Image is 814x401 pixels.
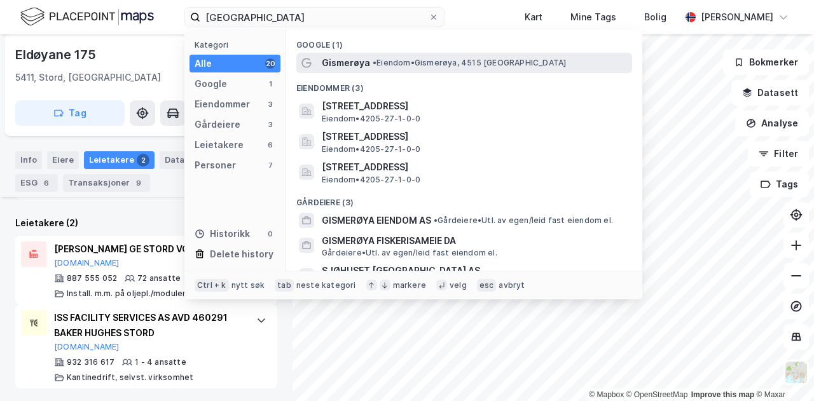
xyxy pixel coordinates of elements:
[15,44,99,65] div: Eldøyane 175
[735,111,809,136] button: Analyse
[47,151,79,169] div: Eiere
[275,279,294,292] div: tab
[322,129,627,144] span: [STREET_ADDRESS]
[265,119,275,130] div: 3
[434,215,613,226] span: Gårdeiere • Utl. av egen/leid fast eiendom el.
[15,151,42,169] div: Info
[750,340,814,401] div: Kontrollprogram for chat
[322,99,627,114] span: [STREET_ADDRESS]
[67,289,186,299] div: Install. m.m. på oljepl./moduler
[195,97,250,112] div: Eiendommer
[54,342,120,352] button: [DOMAIN_NAME]
[525,10,542,25] div: Kart
[195,137,244,153] div: Leietakere
[322,160,627,175] span: [STREET_ADDRESS]
[373,58,376,67] span: •
[589,390,624,399] a: Mapbox
[393,280,426,290] div: markere
[135,357,186,367] div: 1 - 4 ansatte
[195,117,240,132] div: Gårdeiere
[265,79,275,89] div: 1
[450,280,467,290] div: velg
[626,390,688,399] a: OpenStreetMap
[477,279,497,292] div: esc
[265,140,275,150] div: 6
[570,10,616,25] div: Mine Tags
[265,99,275,109] div: 3
[373,58,566,68] span: Eiendom • Gismerøya, 4515 [GEOGRAPHIC_DATA]
[210,247,273,262] div: Delete history
[322,175,420,185] span: Eiendom • 4205-27-1-0-0
[231,280,265,290] div: nytt søk
[322,55,370,71] span: Gismerøya
[15,100,125,126] button: Tag
[200,8,429,27] input: Søk på adresse, matrikkel, gårdeiere, leietakere eller personer
[54,241,244,257] div: [PERSON_NAME] GE STORD VGSAS
[723,50,809,75] button: Bokmerker
[322,233,627,248] span: GISMERØYA FISKERISAMEIE DA
[296,280,356,290] div: neste kategori
[286,73,642,96] div: Eiendommer (3)
[265,160,275,170] div: 7
[286,30,642,53] div: Google (1)
[750,172,809,197] button: Tags
[750,340,814,401] iframe: Chat Widget
[20,6,154,28] img: logo.f888ab2527a4732fd821a326f86c7f29.svg
[322,114,420,124] span: Eiendom • 4205-27-1-0-0
[84,151,155,169] div: Leietakere
[286,187,642,210] div: Gårdeiere (3)
[499,280,525,290] div: avbryt
[15,215,277,231] div: Leietakere (2)
[15,174,58,192] div: ESG
[137,154,149,167] div: 2
[265,58,275,69] div: 20
[195,40,280,50] div: Kategori
[67,372,193,383] div: Kantinedrift, selvst. virksomhet
[265,229,275,239] div: 0
[67,357,114,367] div: 932 316 617
[63,174,150,192] div: Transaksjoner
[195,76,227,92] div: Google
[322,248,497,258] span: Gårdeiere • Utl. av egen/leid fast eiendom el.
[731,80,809,105] button: Datasett
[322,213,431,228] span: GISMERØYA EIENDOM AS
[137,273,181,283] div: 72 ansatte
[691,390,754,399] a: Improve this map
[132,177,145,189] div: 9
[195,226,250,241] div: Historikk
[195,158,236,173] div: Personer
[195,56,212,71] div: Alle
[15,70,161,85] div: 5411, Stord, [GEOGRAPHIC_DATA]
[434,215,438,225] span: •
[748,141,809,167] button: Filter
[701,10,773,25] div: [PERSON_NAME]
[40,177,53,189] div: 6
[322,263,480,278] span: SJØHUSET [GEOGRAPHIC_DATA] AS
[195,279,229,292] div: Ctrl + k
[160,151,207,169] div: Datasett
[67,273,117,283] div: 887 555 052
[322,144,420,154] span: Eiendom • 4205-27-1-0-0
[54,310,244,341] div: ISS FACILITY SERVICES AS AVD 460291 BAKER HUGHES STORD
[644,10,666,25] div: Bolig
[54,258,120,268] button: [DOMAIN_NAME]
